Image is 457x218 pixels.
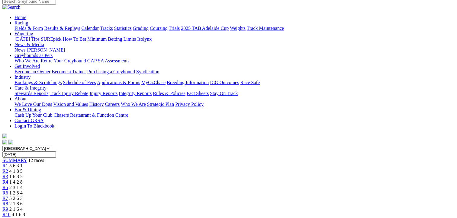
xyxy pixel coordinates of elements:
img: twitter.svg [8,140,13,144]
a: Track Injury Rebate [50,91,88,96]
a: [DATE] Tips [14,36,40,42]
a: Results & Replays [44,26,80,31]
a: Bar & Dining [14,107,41,112]
a: Home [14,15,26,20]
a: R7 [2,196,8,201]
a: Statistics [114,26,132,31]
img: Search [2,5,21,10]
a: R3 [2,174,8,179]
span: R6 [2,190,8,195]
a: Contact GRSA [14,118,43,123]
a: R9 [2,207,8,212]
span: 1 4 2 8 [9,179,23,185]
a: Fields & Form [14,26,43,31]
a: R5 [2,185,8,190]
div: Get Involved [14,69,455,74]
a: Wagering [14,31,33,36]
a: Track Maintenance [247,26,284,31]
a: Login To Blackbook [14,123,54,128]
a: About [14,96,27,101]
a: We Love Our Dogs [14,102,52,107]
a: Cash Up Your Club [14,112,52,118]
a: News [14,47,25,52]
a: ICG Outcomes [210,80,239,85]
a: Racing [14,20,28,25]
span: R10 [2,212,11,217]
span: 2 3 1 4 [9,185,23,190]
a: SUMMARY [2,158,27,163]
a: GAP SA Assessments [87,58,130,63]
a: News & Media [14,42,44,47]
img: facebook.svg [2,140,7,144]
a: Race Safe [240,80,259,85]
div: Racing [14,26,455,31]
span: 12 races [28,158,44,163]
a: Get Involved [14,64,40,69]
div: About [14,102,455,107]
a: Tracks [100,26,113,31]
a: Breeding Information [167,80,209,85]
a: Stay On Track [210,91,238,96]
div: Bar & Dining [14,112,455,118]
a: Industry [14,74,31,80]
a: Calendar [81,26,99,31]
a: Who We Are [121,102,146,107]
a: Grading [133,26,149,31]
a: Schedule of Fees [63,80,96,85]
a: Syndication [136,69,159,74]
a: Trials [169,26,180,31]
a: MyOzChase [141,80,166,85]
a: Coursing [150,26,168,31]
a: Applications & Forms [97,80,140,85]
a: Injury Reports [89,91,117,96]
a: Fact Sheets [187,91,209,96]
a: Strategic Plan [147,102,174,107]
span: 5 6 3 1 [9,163,23,168]
span: 4 1 8 5 [9,169,23,174]
a: R8 [2,201,8,206]
a: Bookings & Scratchings [14,80,62,85]
a: 2025 TAB Adelaide Cup [181,26,229,31]
a: Who We Are [14,58,40,63]
a: Integrity Reports [119,91,152,96]
div: Wagering [14,36,455,42]
a: Privacy Policy [175,102,204,107]
a: Retire Your Greyhound [41,58,86,63]
a: Weights [230,26,246,31]
a: Purchasing a Greyhound [87,69,135,74]
a: [PERSON_NAME] [27,47,65,52]
span: 5 2 6 3 [9,196,23,201]
a: Become an Owner [14,69,50,74]
span: 1 6 8 2 [9,174,23,179]
a: Vision and Values [53,102,88,107]
span: 4 1 6 8 [12,212,25,217]
a: R1 [2,163,8,168]
img: logo-grsa-white.png [2,134,7,138]
a: Stewards Reports [14,91,48,96]
div: Industry [14,80,455,85]
a: Isolynx [137,36,152,42]
a: History [89,102,104,107]
a: R4 [2,179,8,185]
a: Care & Integrity [14,85,47,90]
div: News & Media [14,47,455,53]
a: Greyhounds as Pets [14,53,53,58]
a: Chasers Restaurant & Function Centre [53,112,128,118]
a: Rules & Policies [153,91,185,96]
a: Become a Trainer [52,69,86,74]
a: Careers [105,102,120,107]
span: 2 1 8 6 [9,201,23,206]
a: How To Bet [63,36,86,42]
span: 1 2 5 4 [9,190,23,195]
a: R2 [2,169,8,174]
input: Select date [2,151,56,158]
